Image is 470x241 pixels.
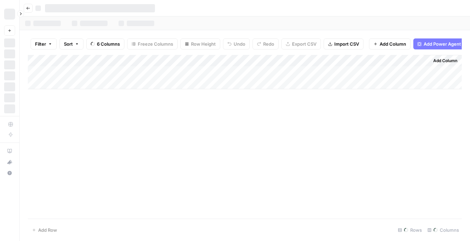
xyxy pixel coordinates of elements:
div: Rows [395,225,425,236]
span: Filter [35,41,46,47]
a: AirOps Academy [4,146,15,157]
button: Redo [253,38,279,49]
span: Undo [234,41,245,47]
button: Undo [223,38,250,49]
button: Freeze Columns [127,38,178,49]
span: Freeze Columns [138,41,173,47]
button: Row Height [180,38,220,49]
span: Redo [263,41,274,47]
span: Add Row [38,227,57,233]
button: Filter [31,38,57,49]
span: Import CSV [334,41,359,47]
button: Add Power Agent [413,38,465,49]
div: Columns [425,225,462,236]
span: Add Column [433,58,457,64]
span: Add Column [380,41,406,47]
button: Help + Support [4,168,15,179]
button: Add Row [28,225,61,236]
span: Row Height [191,41,216,47]
span: Export CSV [292,41,316,47]
span: Sort [64,41,73,47]
button: Import CSV [324,38,363,49]
button: Add Column [369,38,411,49]
button: Add Column [424,56,460,65]
button: 6 Columns [86,38,124,49]
span: Add Power Agent [424,41,461,47]
span: 6 Columns [97,41,120,47]
button: Sort [59,38,83,49]
div: What's new? [4,157,15,167]
button: What's new? [4,157,15,168]
button: Export CSV [281,38,321,49]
